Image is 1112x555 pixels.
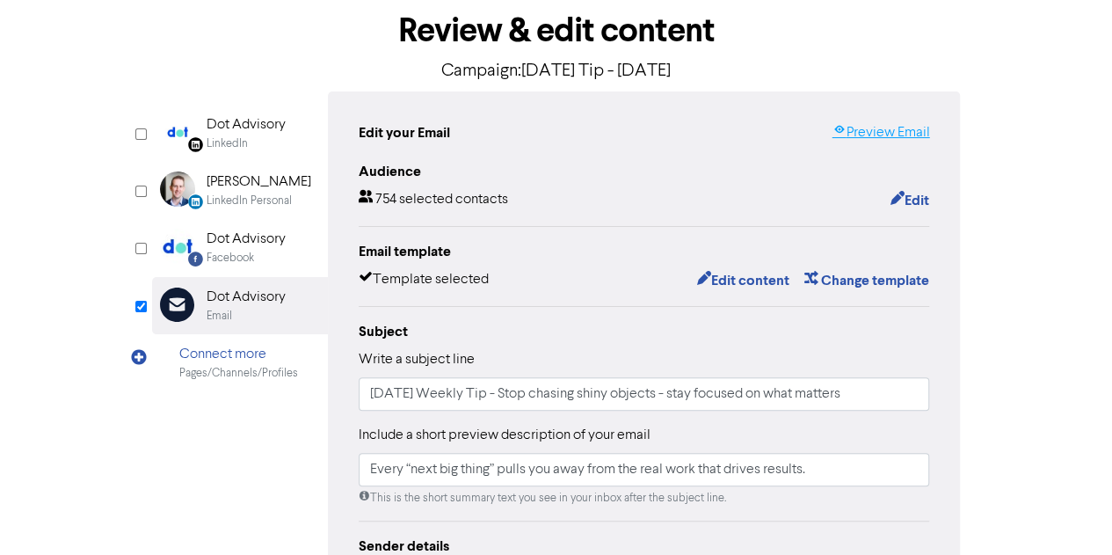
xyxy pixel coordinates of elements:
[179,365,298,382] div: Pages/Channels/Profiles
[160,114,195,150] img: Linkedin
[803,269,929,292] button: Change template
[160,172,195,207] img: LinkedinPersonal
[359,425,650,446] label: Include a short preview description of your email
[1024,471,1112,555] iframe: Chat Widget
[152,334,328,391] div: Connect morePages/Channels/Profiles
[152,11,961,51] h1: Review & edit content
[832,122,929,143] a: Preview Email
[207,229,286,250] div: Dot Advisory
[359,189,508,212] div: 754 selected contacts
[359,321,930,342] div: Subject
[359,349,475,370] label: Write a subject line
[207,287,286,308] div: Dot Advisory
[152,162,328,219] div: LinkedinPersonal [PERSON_NAME]LinkedIn Personal
[152,105,328,162] div: Linkedin Dot AdvisoryLinkedIn
[207,114,286,135] div: Dot Advisory
[889,189,929,212] button: Edit
[207,308,232,325] div: Email
[179,344,298,365] div: Connect more
[207,172,311,193] div: [PERSON_NAME]
[160,229,195,264] img: Facebook
[359,122,450,143] div: Edit your Email
[207,193,292,209] div: LinkedIn Personal
[359,161,930,182] div: Audience
[152,219,328,276] div: Facebook Dot AdvisoryFacebook
[207,135,248,152] div: LinkedIn
[359,241,930,262] div: Email template
[359,490,930,507] div: This is the short summary text you see in your inbox after the subject line.
[359,269,489,292] div: Template selected
[152,58,961,84] p: Campaign: [DATE] Tip - [DATE]
[152,277,328,334] div: Dot AdvisoryEmail
[207,250,254,267] div: Facebook
[695,269,789,292] button: Edit content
